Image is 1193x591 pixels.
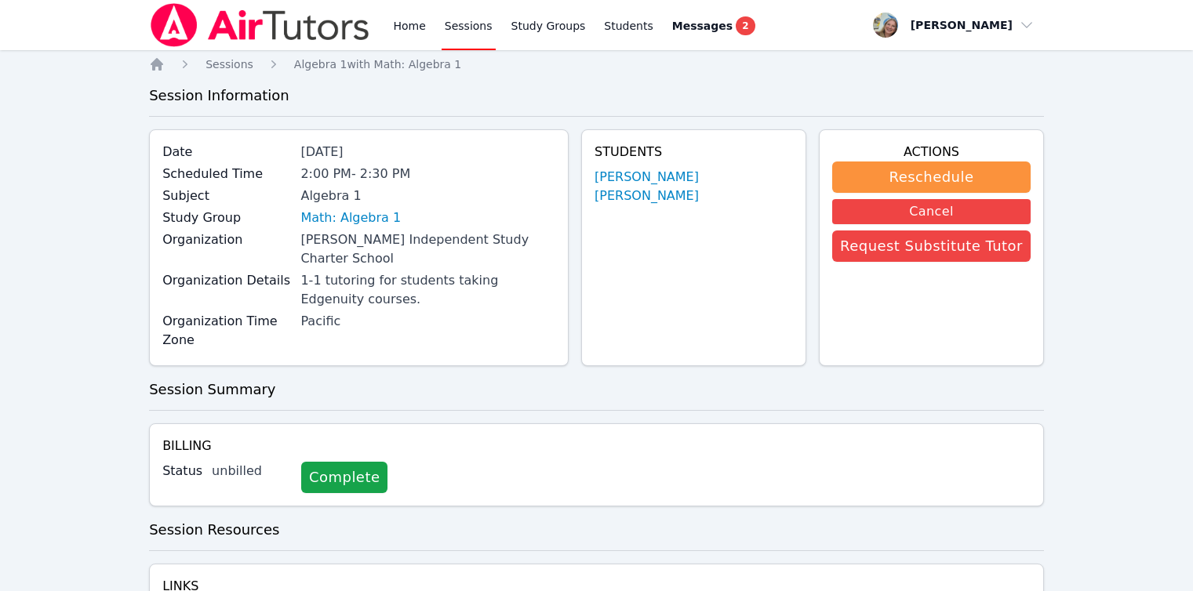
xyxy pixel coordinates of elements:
[832,161,1031,193] button: Reschedule
[162,165,291,183] label: Scheduled Time
[149,519,1044,541] h3: Session Resources
[300,271,555,309] div: 1-1 tutoring for students taking Edgenuity courses.
[149,3,371,47] img: Air Tutors
[162,462,202,480] label: Status
[294,58,461,71] span: Algebra 1 with Math: Algebra 1
[162,208,291,227] label: Study Group
[832,230,1031,262] button: Request Substitute Tutor
[832,143,1031,161] h4: Actions
[206,58,253,71] span: Sessions
[162,143,291,161] label: Date
[832,199,1031,224] button: Cancel
[149,379,1044,401] h3: Session Summary
[672,18,733,34] span: Messages
[595,168,793,205] a: [PERSON_NAME] [PERSON_NAME]
[162,312,291,350] label: Organization Time Zone
[300,230,555,268] div: [PERSON_NAME] Independent Study Charter School
[162,271,291,290] label: Organization Details
[300,165,555,183] div: 2:00 PM - 2:30 PM
[595,143,793,161] h4: Students
[162,187,291,205] label: Subject
[212,462,289,480] div: unbilled
[736,16,755,35] span: 2
[300,187,555,205] div: Algebra 1
[149,56,1044,72] nav: Breadcrumb
[206,56,253,72] a: Sessions
[300,143,555,161] div: [DATE]
[300,312,555,331] div: Pacific
[149,85,1044,107] h3: Session Information
[300,208,401,227] a: Math: Algebra 1
[301,462,387,493] a: Complete
[162,437,1031,455] h4: Billing
[162,230,291,249] label: Organization
[294,56,461,72] a: Algebra 1with Math: Algebra 1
